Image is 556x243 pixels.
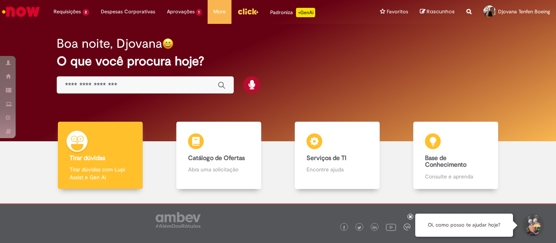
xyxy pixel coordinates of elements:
a: Catálogo de Ofertas Abra uma solicitação [160,122,278,189]
img: logo_footer_linkedin.png [373,225,377,230]
img: happy-face.png [162,38,174,49]
img: click_logo_yellow_360x200.png [237,5,258,17]
p: Tirar dúvidas com Lupi Assist e Gen Ai [70,166,131,181]
p: Abra uma solicitação [188,166,249,173]
span: Favoritos [387,8,408,16]
p: Encontre ajuda [307,166,368,173]
button: Iniciar Conversa de Suporte [521,214,544,237]
span: Djovana Tenfen Boeing [498,8,550,15]
span: Rascunhos [427,8,455,15]
b: Serviços de TI [307,154,346,162]
div: Oi, como posso te ajudar hoje? [415,214,513,237]
p: Consulte e aprenda [425,173,486,180]
img: logo_footer_ambev_rotulo_gray.png [156,212,201,228]
h2: O que você procura hoje? [57,54,499,68]
img: logo_footer_workplace.png [404,223,411,230]
span: Despesas Corporativas [101,8,155,16]
span: 2 [83,9,89,16]
a: Serviços de TI Encontre ajuda [278,122,396,189]
img: logo_footer_facebook.png [342,226,346,230]
h2: Boa noite, Djovana [57,37,162,50]
a: Base de Conhecimento Consulte e aprenda [396,122,515,189]
img: logo_footer_youtube.png [386,222,396,232]
p: +GenAi [296,8,315,17]
b: Catálogo de Ofertas [188,154,245,162]
span: Aprovações [167,8,195,16]
img: ServiceNow [1,4,41,20]
b: Tirar dúvidas [70,154,105,162]
a: Rascunhos [420,8,455,16]
img: logo_footer_twitter.png [357,226,361,230]
b: Base de Conhecimento [425,154,466,169]
span: 1 [196,9,202,16]
div: Padroniza [270,8,315,17]
span: Requisições [54,8,81,16]
a: Tirar dúvidas Tirar dúvidas com Lupi Assist e Gen Ai [41,122,160,189]
span: More [213,8,226,16]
